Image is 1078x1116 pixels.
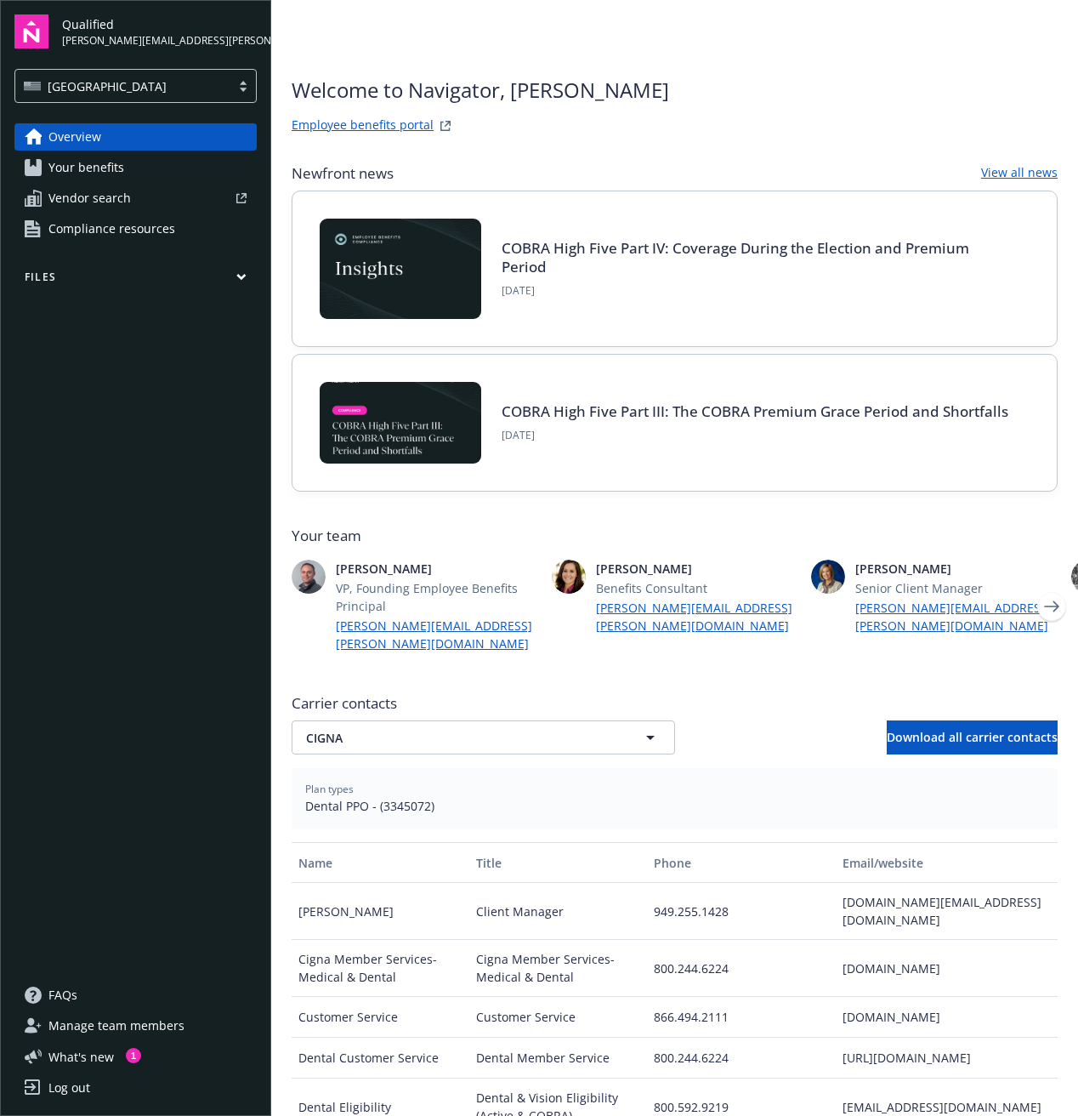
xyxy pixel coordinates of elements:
span: Overview [48,123,101,151]
span: [PERSON_NAME] [596,560,798,578]
span: Benefits Consultant [596,579,798,597]
a: Manage team members [14,1012,257,1039]
span: [DATE] [502,283,1009,299]
div: Phone [654,854,829,872]
span: Compliance resources [48,215,175,242]
a: striveWebsite [435,116,456,136]
div: Dental Customer Service [292,1038,469,1079]
a: View all news [981,163,1058,184]
a: [PERSON_NAME][EMAIL_ADDRESS][PERSON_NAME][DOMAIN_NAME] [596,599,798,635]
span: Plan types [305,782,1044,797]
div: [DOMAIN_NAME][EMAIL_ADDRESS][DOMAIN_NAME] [836,883,1058,940]
span: [GEOGRAPHIC_DATA] [48,77,167,95]
div: 800.244.6224 [647,940,836,997]
button: Qualified[PERSON_NAME][EMAIL_ADDRESS][PERSON_NAME][DOMAIN_NAME] [62,14,257,48]
div: [URL][DOMAIN_NAME] [836,1038,1058,1079]
img: Card Image - EB Compliance Insights.png [320,219,481,319]
button: Name [292,842,469,883]
div: [PERSON_NAME] [292,883,469,940]
div: Cigna Member Services- Medical & Dental [292,940,469,997]
button: What's new1 [14,1048,141,1066]
div: 800.244.6224 [647,1038,836,1079]
span: What ' s new [48,1048,114,1066]
a: COBRA High Five Part III: The COBRA Premium Grace Period and Shortfalls [502,401,1008,421]
button: Files [14,270,257,291]
img: photo [552,560,586,594]
a: Next [1038,593,1065,620]
span: [DATE] [502,428,1008,443]
span: Your team [292,526,1058,546]
span: VP, Founding Employee Benefits Principal [336,579,538,615]
div: Title [476,854,640,872]
span: [PERSON_NAME] [855,560,1058,578]
button: Download all carrier contacts [887,720,1058,754]
a: [PERSON_NAME][EMAIL_ADDRESS][PERSON_NAME][DOMAIN_NAME] [336,617,538,652]
div: 866.494.2111 [647,997,836,1038]
button: CIGNA [292,720,675,754]
a: Employee benefits portal [292,116,434,136]
span: Dental PPO - (3345072) [305,797,1044,815]
div: Customer Service [292,997,469,1038]
button: Title [469,842,647,883]
span: CIGNA [306,729,606,747]
span: Senior Client Manager [855,579,1058,597]
a: Vendor search [14,185,257,212]
div: Log out [48,1074,90,1102]
img: photo [292,560,326,594]
img: BLOG-Card Image - Compliance - COBRA High Five Pt 3 - 09-03-25.jpg [320,382,481,464]
div: 1 [126,1048,141,1063]
div: Name [298,854,462,872]
div: Dental Member Service [469,1038,647,1079]
span: Qualified [62,15,257,33]
div: Cigna Member Services- Medical & Dental [469,940,647,997]
a: Your benefits [14,154,257,181]
a: FAQs [14,982,257,1009]
a: Compliance resources [14,215,257,242]
span: Welcome to Navigator , [PERSON_NAME] [292,75,669,105]
span: [PERSON_NAME] [336,560,538,578]
span: Newfront news [292,163,394,184]
div: [DOMAIN_NAME] [836,940,1058,997]
span: Your benefits [48,154,124,181]
button: Phone [647,842,836,883]
div: [DOMAIN_NAME] [836,997,1058,1038]
img: photo [811,560,845,594]
div: Email/website [843,854,1051,872]
img: navigator-logo.svg [14,14,48,48]
span: Manage team members [48,1012,184,1039]
div: Client Manager [469,883,647,940]
span: [PERSON_NAME][EMAIL_ADDRESS][PERSON_NAME][DOMAIN_NAME] [62,33,257,48]
button: Email/website [836,842,1058,883]
a: Overview [14,123,257,151]
span: Carrier contacts [292,693,1058,714]
span: Download all carrier contacts [887,729,1058,745]
a: COBRA High Five Part IV: Coverage During the Election and Premium Period [502,238,969,276]
span: [GEOGRAPHIC_DATA] [24,77,222,95]
span: FAQs [48,982,77,1009]
div: 949.255.1428 [647,883,836,940]
span: Vendor search [48,185,131,212]
a: [PERSON_NAME][EMAIL_ADDRESS][PERSON_NAME][DOMAIN_NAME] [855,599,1058,635]
div: Customer Service [469,997,647,1038]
